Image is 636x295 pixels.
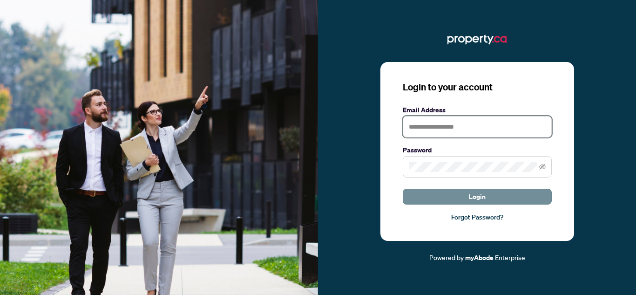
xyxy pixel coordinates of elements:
a: myAbode [465,253,494,263]
label: Password [403,145,552,155]
a: Forgot Password? [403,212,552,222]
span: Login [469,189,486,204]
span: Powered by [429,253,464,261]
span: eye-invisible [539,164,546,170]
button: Login [403,189,552,205]
h3: Login to your account [403,81,552,94]
label: Email Address [403,105,552,115]
span: Enterprise [495,253,525,261]
img: ma-logo [447,32,507,47]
